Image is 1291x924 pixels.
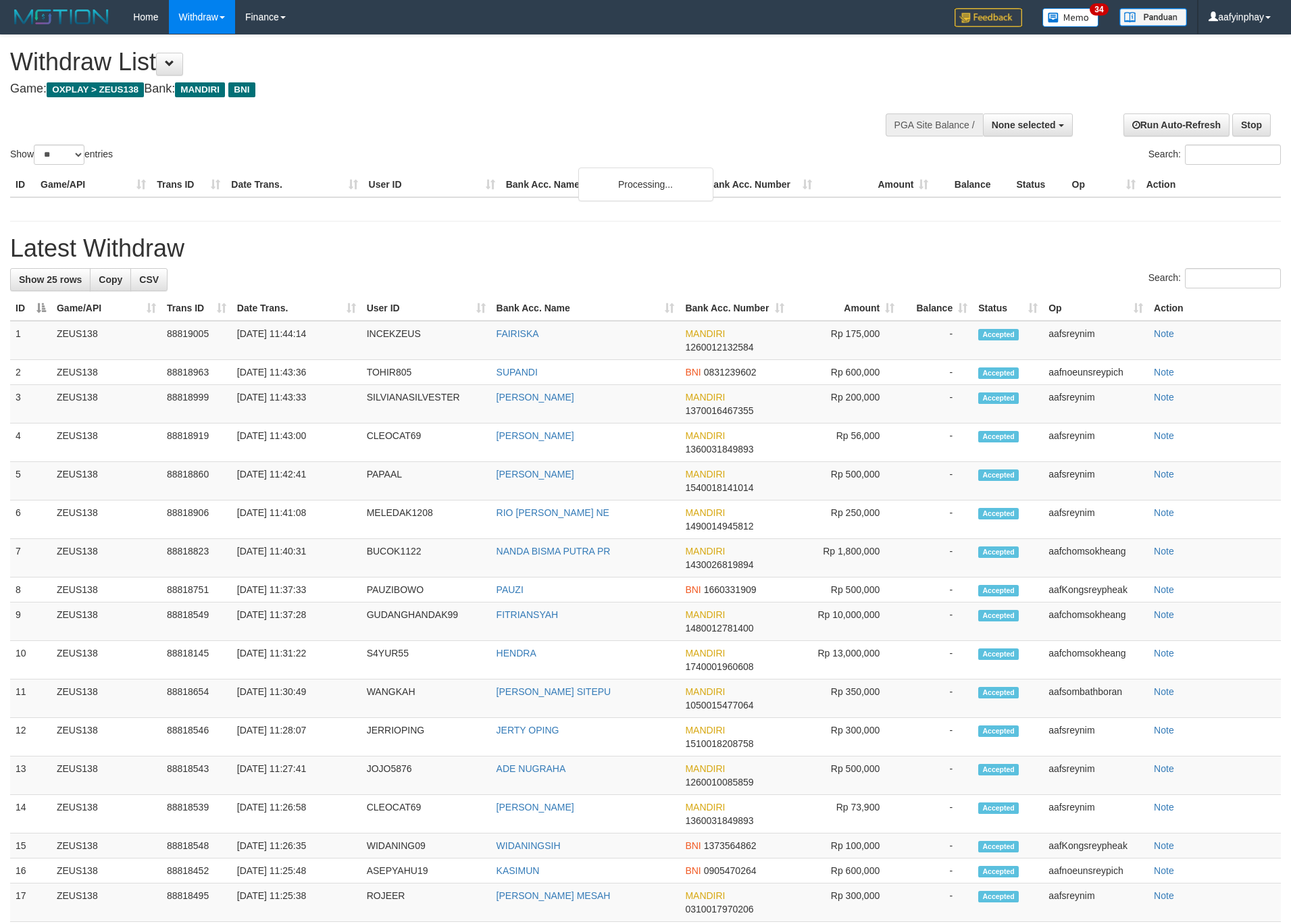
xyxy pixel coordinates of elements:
[361,360,491,385] td: TOHIR805
[497,469,574,480] a: [PERSON_NAME]
[1043,577,1148,602] td: aafKongsreypheak
[1043,500,1148,539] td: aafsreynim
[10,82,847,96] h4: Game: Bank:
[790,500,900,539] td: Rp 250,000
[704,584,757,595] span: Copy 1660331909 to clipboard
[51,423,161,462] td: ZEUS138
[685,738,753,749] span: Copy 1510018208758 to clipboard
[1154,392,1174,403] a: Note
[232,462,361,500] td: [DATE] 11:42:41
[1043,795,1148,833] td: aafsreynim
[497,686,611,697] a: [PERSON_NAME] SITEPU
[232,296,361,321] th: Date Trans.: activate to sort column ascending
[1043,462,1148,500] td: aafsreynim
[790,756,900,795] td: Rp 500,000
[228,82,255,97] span: BNI
[1042,8,1099,27] img: Button%20Memo.svg
[1154,648,1174,659] a: Note
[497,546,611,557] a: NANDA BISMA PUTRA PR
[161,756,232,795] td: 88818543
[790,858,900,883] td: Rp 600,000
[10,539,51,577] td: 7
[900,385,973,423] td: -
[1154,469,1174,480] a: Note
[361,385,491,423] td: SILVIANASILVESTER
[10,756,51,795] td: 13
[685,777,753,788] span: Copy 1260010085859 to clipboard
[51,679,161,718] td: ZEUS138
[232,423,361,462] td: [DATE] 11:43:00
[130,268,168,291] a: CSV
[51,385,161,423] td: ZEUS138
[161,602,232,641] td: 88818549
[978,891,1019,902] span: Accepted
[10,858,51,883] td: 16
[978,508,1019,519] span: Accepted
[685,444,753,455] span: Copy 1360031849893 to clipboard
[983,113,1073,136] button: None selected
[900,423,973,462] td: -
[978,866,1019,877] span: Accepted
[1148,145,1281,165] label: Search:
[51,833,161,858] td: ZEUS138
[685,342,753,353] span: Copy 1260012132584 to clipboard
[1043,883,1148,922] td: aafsreynim
[10,49,847,76] h1: Withdraw List
[685,802,725,813] span: MANDIRI
[10,385,51,423] td: 3
[497,840,561,851] a: WIDANINGSIH
[973,296,1043,321] th: Status: activate to sort column ascending
[900,679,973,718] td: -
[934,172,1011,197] th: Balance
[1154,609,1174,620] a: Note
[685,890,725,901] span: MANDIRI
[1232,113,1271,136] a: Stop
[685,725,725,736] span: MANDIRI
[161,833,232,858] td: 88818548
[685,763,725,774] span: MANDIRI
[10,795,51,833] td: 14
[1154,584,1174,595] a: Note
[232,385,361,423] td: [DATE] 11:43:33
[978,469,1019,481] span: Accepted
[1154,430,1174,441] a: Note
[51,296,161,321] th: Game/API: activate to sort column ascending
[900,539,973,577] td: -
[10,500,51,539] td: 6
[790,641,900,679] td: Rp 13,000,000
[1123,113,1230,136] a: Run Auto-Refresh
[685,430,725,441] span: MANDIRI
[1148,296,1281,321] th: Action
[161,883,232,922] td: 88818495
[497,507,609,518] a: RIO [PERSON_NAME] NE
[99,274,122,285] span: Copy
[497,648,536,659] a: HENDRA
[10,602,51,641] td: 9
[685,546,725,557] span: MANDIRI
[161,360,232,385] td: 88818963
[232,883,361,922] td: [DATE] 11:25:38
[232,602,361,641] td: [DATE] 11:37:28
[1154,546,1174,557] a: Note
[900,602,973,641] td: -
[1154,725,1174,736] a: Note
[10,268,91,291] a: Show 25 rows
[151,172,226,197] th: Trans ID
[232,679,361,718] td: [DATE] 11:30:49
[232,858,361,883] td: [DATE] 11:25:48
[1043,858,1148,883] td: aafnoeunsreypich
[226,172,363,197] th: Date Trans.
[361,833,491,858] td: WIDANING09
[685,367,701,378] span: BNI
[978,648,1019,660] span: Accepted
[790,360,900,385] td: Rp 600,000
[232,756,361,795] td: [DATE] 11:27:41
[139,274,159,285] span: CSV
[1043,756,1148,795] td: aafsreynim
[10,462,51,500] td: 5
[1119,8,1187,26] img: panduan.png
[1011,172,1066,197] th: Status
[1043,679,1148,718] td: aafsombathboran
[685,405,753,416] span: Copy 1370016467355 to clipboard
[10,296,51,321] th: ID: activate to sort column descending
